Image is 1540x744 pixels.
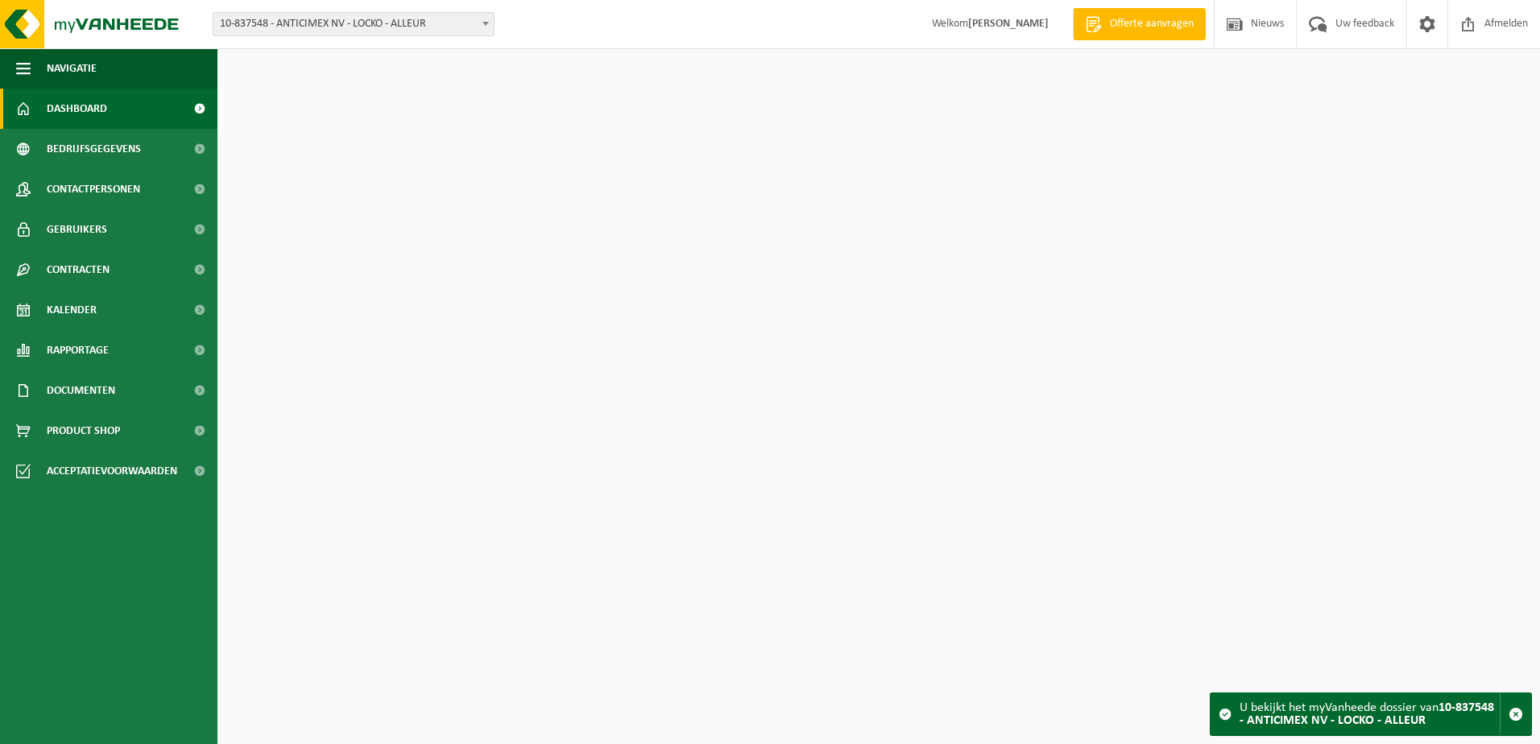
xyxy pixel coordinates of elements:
span: Acceptatievoorwaarden [47,451,177,491]
span: Gebruikers [47,209,107,250]
a: Offerte aanvragen [1073,8,1206,40]
span: Offerte aanvragen [1106,16,1198,32]
span: Product Shop [47,411,120,451]
span: Bedrijfsgegevens [47,129,141,169]
span: Rapportage [47,330,109,370]
span: Contracten [47,250,110,290]
span: Dashboard [47,89,107,129]
span: 10-837548 - ANTICIMEX NV - LOCKO - ALLEUR [213,13,494,35]
strong: [PERSON_NAME] [968,18,1049,30]
span: Documenten [47,370,115,411]
strong: 10-837548 - ANTICIMEX NV - LOCKO - ALLEUR [1240,701,1494,727]
span: Navigatie [47,48,97,89]
span: Kalender [47,290,97,330]
span: Contactpersonen [47,169,140,209]
span: 10-837548 - ANTICIMEX NV - LOCKO - ALLEUR [213,12,495,36]
div: U bekijkt het myVanheede dossier van [1240,693,1500,735]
